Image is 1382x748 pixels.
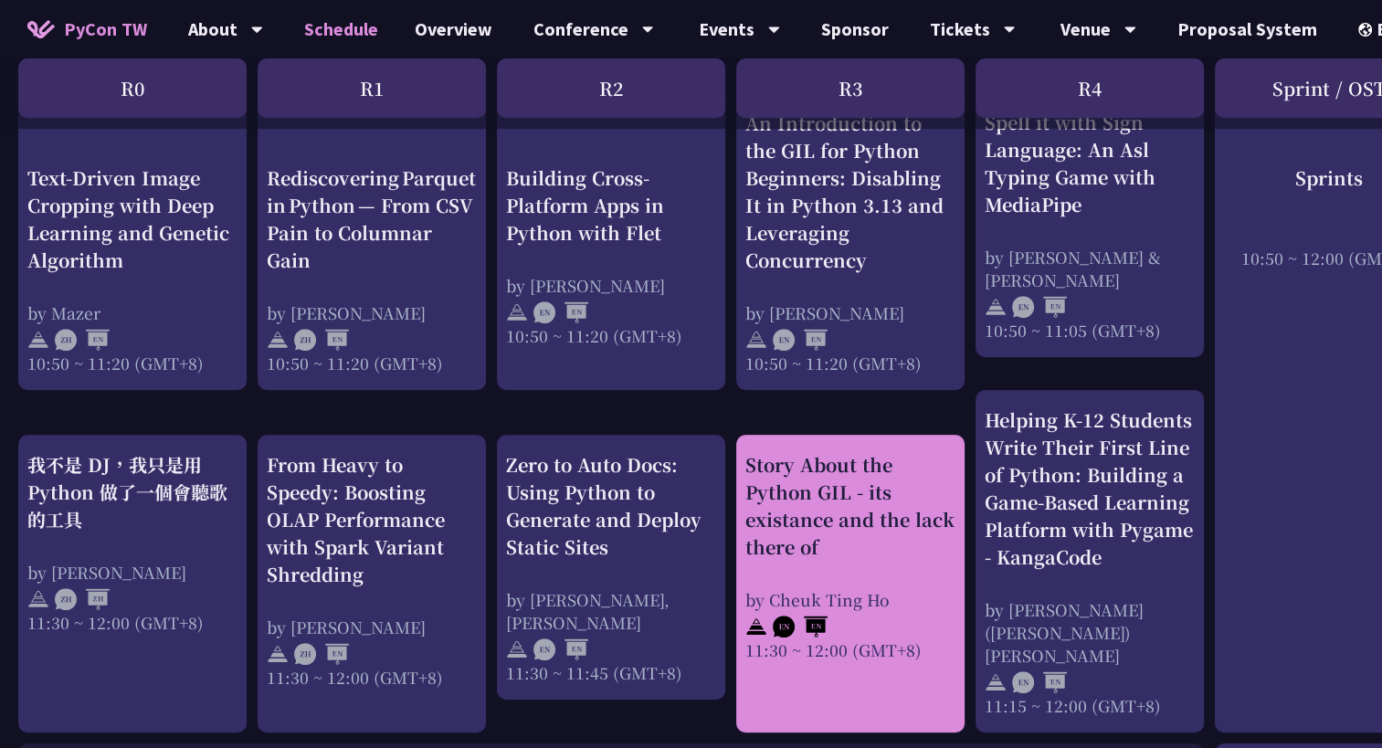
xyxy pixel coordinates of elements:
img: ENEN.5a408d1.svg [533,638,588,660]
span: PyCon TW [64,16,147,43]
div: R2 [497,58,725,118]
div: 10:50 ~ 11:20 (GMT+8) [267,352,477,374]
div: R1 [258,58,486,118]
div: by [PERSON_NAME] [267,616,477,638]
a: Building Cross-Platform Apps in Python with Flet by [PERSON_NAME] 10:50 ~ 11:20 (GMT+8) [506,109,716,374]
div: by [PERSON_NAME] & [PERSON_NAME] [985,246,1195,291]
img: ZHZH.38617ef.svg [55,588,110,610]
img: ENEN.5a408d1.svg [1012,671,1067,693]
div: R0 [18,58,247,118]
a: Story About the Python GIL - its existance and the lack there of by Cheuk Ting Ho 11:30 ~ 12:00 (... [745,451,955,717]
a: 我不是 DJ，我只是用 Python 做了一個會聽歌的工具 by [PERSON_NAME] 11:30 ~ 12:00 (GMT+8) [27,451,237,717]
div: by Cheuk Ting Ho [745,588,955,611]
div: Building Cross-Platform Apps in Python with Flet [506,164,716,247]
div: Story About the Python GIL - its existance and the lack there of [745,451,955,561]
div: Zero to Auto Docs: Using Python to Generate and Deploy Static Sites [506,451,716,561]
div: From Heavy to Speedy: Boosting OLAP Performance with Spark Variant Shredding [267,451,477,588]
img: ENEN.5a408d1.svg [773,616,828,637]
a: Rediscovering Parquet in Python — From CSV Pain to Columnar Gain by [PERSON_NAME] 10:50 ~ 11:20 (... [267,109,477,374]
div: 11:30 ~ 12:00 (GMT+8) [27,611,237,634]
img: svg+xml;base64,PHN2ZyB4bWxucz0iaHR0cDovL3d3dy53My5vcmcvMjAwMC9zdmciIHdpZHRoPSIyNCIgaGVpZ2h0PSIyNC... [27,588,49,610]
img: svg+xml;base64,PHN2ZyB4bWxucz0iaHR0cDovL3d3dy53My5vcmcvMjAwMC9zdmciIHdpZHRoPSIyNCIgaGVpZ2h0PSIyNC... [745,616,767,637]
img: svg+xml;base64,PHN2ZyB4bWxucz0iaHR0cDovL3d3dy53My5vcmcvMjAwMC9zdmciIHdpZHRoPSIyNCIgaGVpZ2h0PSIyNC... [506,302,528,324]
div: 10:50 ~ 11:20 (GMT+8) [506,324,716,347]
img: ZHEN.371966e.svg [294,643,349,665]
div: Rediscovering Parquet in Python — From CSV Pain to Columnar Gain [267,164,477,274]
a: From Heavy to Speedy: Boosting OLAP Performance with Spark Variant Shredding by [PERSON_NAME] 11:... [267,451,477,717]
div: 10:50 ~ 11:05 (GMT+8) [985,319,1195,342]
div: 11:30 ~ 12:00 (GMT+8) [745,638,955,661]
img: ZHEN.371966e.svg [294,329,349,351]
img: svg+xml;base64,PHN2ZyB4bWxucz0iaHR0cDovL3d3dy53My5vcmcvMjAwMC9zdmciIHdpZHRoPSIyNCIgaGVpZ2h0PSIyNC... [985,296,1007,318]
img: ENEN.5a408d1.svg [533,302,588,324]
img: svg+xml;base64,PHN2ZyB4bWxucz0iaHR0cDovL3d3dy53My5vcmcvMjAwMC9zdmciIHdpZHRoPSIyNCIgaGVpZ2h0PSIyNC... [506,638,528,660]
div: Text-Driven Image Cropping with Deep Learning and Genetic Algorithm [27,164,237,274]
div: by [PERSON_NAME] [506,274,716,297]
div: 11:30 ~ 12:00 (GMT+8) [267,666,477,689]
div: by [PERSON_NAME] [745,301,955,324]
a: Zero to Auto Docs: Using Python to Generate and Deploy Static Sites by [PERSON_NAME], [PERSON_NAM... [506,451,716,684]
a: An Introduction to the GIL for Python Beginners: Disabling It in Python 3.13 and Leveraging Concu... [745,109,955,374]
div: R3 [736,58,965,118]
img: ZHEN.371966e.svg [55,329,110,351]
img: ENEN.5a408d1.svg [773,329,828,351]
div: 10:50 ~ 11:20 (GMT+8) [745,352,955,374]
img: Home icon of PyCon TW 2025 [27,20,55,38]
div: by [PERSON_NAME] [267,301,477,324]
img: svg+xml;base64,PHN2ZyB4bWxucz0iaHR0cDovL3d3dy53My5vcmcvMjAwMC9zdmciIHdpZHRoPSIyNCIgaGVpZ2h0PSIyNC... [267,329,289,351]
div: Spell it with Sign Language: An Asl Typing Game with MediaPipe [985,109,1195,218]
div: 我不是 DJ，我只是用 Python 做了一個會聽歌的工具 [27,451,237,533]
a: Helping K-12 Students Write Their First Line of Python: Building a Game-Based Learning Platform w... [985,406,1195,717]
div: 10:50 ~ 11:20 (GMT+8) [27,352,237,374]
div: R4 [976,58,1204,118]
img: svg+xml;base64,PHN2ZyB4bWxucz0iaHR0cDovL3d3dy53My5vcmcvMjAwMC9zdmciIHdpZHRoPSIyNCIgaGVpZ2h0PSIyNC... [745,329,767,351]
img: svg+xml;base64,PHN2ZyB4bWxucz0iaHR0cDovL3d3dy53My5vcmcvMjAwMC9zdmciIHdpZHRoPSIyNCIgaGVpZ2h0PSIyNC... [27,329,49,351]
img: ENEN.5a408d1.svg [1012,296,1067,318]
div: by [PERSON_NAME], [PERSON_NAME] [506,588,716,634]
img: Locale Icon [1358,23,1377,37]
a: Text-Driven Image Cropping with Deep Learning and Genetic Algorithm by Mazer 10:50 ~ 11:20 (GMT+8) [27,109,237,374]
div: by [PERSON_NAME] ([PERSON_NAME]) [PERSON_NAME] [985,598,1195,667]
div: by [PERSON_NAME] [27,561,237,584]
div: Helping K-12 Students Write Their First Line of Python: Building a Game-Based Learning Platform w... [985,406,1195,571]
div: by Mazer [27,301,237,324]
img: svg+xml;base64,PHN2ZyB4bWxucz0iaHR0cDovL3d3dy53My5vcmcvMjAwMC9zdmciIHdpZHRoPSIyNCIgaGVpZ2h0PSIyNC... [267,643,289,665]
div: 11:15 ~ 12:00 (GMT+8) [985,694,1195,717]
img: svg+xml;base64,PHN2ZyB4bWxucz0iaHR0cDovL3d3dy53My5vcmcvMjAwMC9zdmciIHdpZHRoPSIyNCIgaGVpZ2h0PSIyNC... [985,671,1007,693]
a: PyCon TW [9,6,165,52]
div: An Introduction to the GIL for Python Beginners: Disabling It in Python 3.13 and Leveraging Concu... [745,110,955,274]
div: 11:30 ~ 11:45 (GMT+8) [506,661,716,684]
a: Spell it with Sign Language: An Asl Typing Game with MediaPipe by [PERSON_NAME] & [PERSON_NAME] 1... [985,109,1195,342]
